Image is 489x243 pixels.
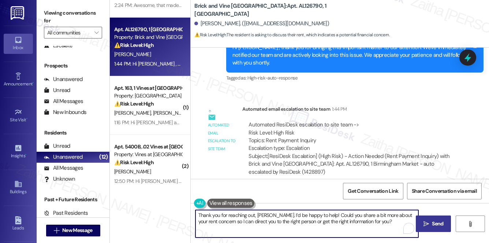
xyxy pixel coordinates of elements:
div: Residents [37,129,109,137]
input: All communities [47,27,90,38]
div: Past + Future Residents [37,196,109,203]
button: Share Conversation via email [407,183,482,199]
div: Property: Vines at [GEOGRAPHIC_DATA] [114,151,182,158]
i:  [423,221,429,227]
div: Automated email escalation to site team [242,105,459,115]
span: Send [432,220,443,228]
textarea: To enrich screen reader interactions, please activate Accessibility in Grammarly extension settings [195,210,418,238]
strong: ⚠️ Risk Level: High [194,32,226,38]
strong: ⚠️ Risk Level: High [114,100,154,107]
div: Automated email escalation to site team [208,121,236,153]
div: Escalate [44,42,72,49]
div: Unanswered [44,76,83,83]
div: Apt. 163, 1 Vines at [GEOGRAPHIC_DATA] [114,84,182,92]
div: Automated ResiDesk escalation to site team -> Risk Level: High Risk Topics: Rent Payment Inquiry ... [249,121,453,152]
a: Leads [4,214,33,234]
div: Tagged as: [226,73,484,83]
div: [PERSON_NAME]. ([EMAIL_ADDRESS][DOMAIN_NAME]) [194,20,329,27]
button: Get Conversation Link [343,183,403,199]
div: Unanswered [44,153,83,161]
div: Apt. 5400B, .02 Vines at [GEOGRAPHIC_DATA] [114,143,182,151]
div: Apt. AL126790, 1 [GEOGRAPHIC_DATA] [114,26,182,33]
span: • [25,152,26,157]
b: Brick and Vine [GEOGRAPHIC_DATA]: Apt. AL126790, 1 [GEOGRAPHIC_DATA] [194,2,341,18]
a: Insights • [4,142,33,162]
span: • [33,80,34,85]
div: Unread [44,86,70,94]
div: Unread [44,142,70,150]
a: Buildings [4,178,33,198]
div: Subject: [ResiDesk Escalation] (High Risk) - Action Needed (Rent Payment Inquiry) with Brick and ... [249,152,453,176]
img: ResiDesk Logo [11,6,26,20]
label: Viewing conversations for [44,7,102,27]
a: Site Visit • [4,106,33,126]
div: Hi [PERSON_NAME] , thank you for bringing this important matter to our attention. We've immediate... [232,44,472,67]
button: New Message [46,225,100,236]
span: [PERSON_NAME] [153,110,190,116]
div: New Inbounds [44,108,86,116]
div: Property: [GEOGRAPHIC_DATA] [114,92,182,100]
div: Property: Brick and Vine [GEOGRAPHIC_DATA] [114,33,182,41]
span: Get Conversation Link [348,187,398,195]
span: [PERSON_NAME] [114,51,151,58]
i:  [94,30,98,36]
div: 1:44 PM [330,105,347,113]
strong: ⚠️ Risk Level: High [114,159,154,166]
span: [PERSON_NAME] [114,168,151,175]
span: New Message [62,227,92,234]
i:  [467,221,473,227]
div: All Messages [44,97,83,105]
strong: ⚠️ Risk Level: High [114,42,154,48]
div: (12) [97,151,109,163]
div: Past Residents [44,209,88,217]
button: Send [416,216,451,232]
span: [PERSON_NAME] [114,110,153,116]
span: High-risk-auto-response [247,75,298,81]
div: All Messages [44,164,83,172]
span: Share Conversation via email [412,187,477,195]
div: Unknown [44,175,75,183]
i:  [54,228,59,233]
span: : The resident is asking to discuss their rent, which indicates a potential financial concern. [194,31,389,39]
div: Prospects [37,62,109,70]
span: • [26,116,27,121]
a: Inbox [4,34,33,54]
